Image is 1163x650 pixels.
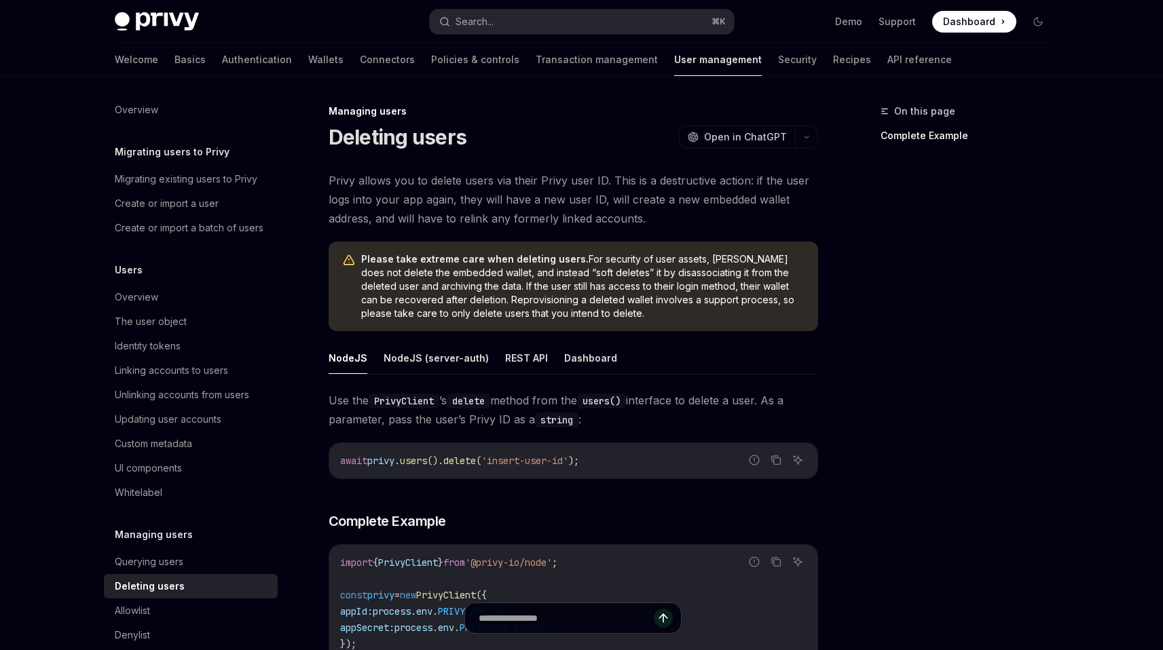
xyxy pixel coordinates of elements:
[115,289,158,305] div: Overview
[767,553,785,571] button: Copy the contents from the code block
[789,553,807,571] button: Ask AI
[104,167,278,191] a: Migrating existing users to Privy
[115,195,219,212] div: Create or import a user
[745,553,763,571] button: Report incorrect code
[104,574,278,598] a: Deleting users
[443,556,465,569] span: from
[104,407,278,432] a: Updating user accounts
[881,125,1060,147] a: Complete Example
[384,342,489,374] button: NodeJS (server-auth)
[400,589,416,601] span: new
[329,391,818,429] span: Use the ’s method from the interface to delete a user. As a parameter, pass the user’s Privy ID a...
[577,394,626,408] code: users()
[115,578,185,594] div: Deleting users
[552,556,557,569] span: ;
[476,589,487,601] span: ({
[104,334,278,358] a: Identity tokens
[115,527,193,543] h5: Managing users
[427,455,443,467] span: ().
[360,43,415,76] a: Connectors
[329,125,467,149] h1: Deleting users
[115,554,183,570] div: Querying users
[481,455,568,467] span: 'insert-user-id'
[674,43,762,76] a: User management
[115,362,228,379] div: Linking accounts to users
[115,436,192,452] div: Custom metadata
[115,220,263,236] div: Create or import a batch of users
[115,411,221,427] div: Updating user accounts
[505,342,548,374] button: REST API
[564,342,617,374] button: Dashboard
[115,387,249,403] div: Unlinking accounts from users
[115,627,150,643] div: Denylist
[104,216,278,240] a: Create or import a batch of users
[104,98,278,122] a: Overview
[367,589,394,601] span: privy
[835,15,862,28] a: Demo
[394,455,400,467] span: .
[535,413,578,427] code: string
[104,383,278,407] a: Unlinking accounts from users
[369,394,439,408] code: PrivyClient
[361,252,805,320] span: For security of user assets, [PERSON_NAME] does not delete the embedded wallet, and instead “soft...
[378,556,438,569] span: PrivyClient
[789,451,807,469] button: Ask AI
[443,455,476,467] span: delete
[361,253,589,265] strong: Please take extreme care when deleting users.
[431,43,519,76] a: Policies & controls
[104,598,278,623] a: Allowlist
[115,144,229,160] h5: Migrating users to Privy
[115,12,199,31] img: dark logo
[222,43,292,76] a: Authentication
[536,43,658,76] a: Transaction management
[394,589,400,601] span: =
[400,455,427,467] span: users
[340,556,373,569] span: import
[712,16,726,27] span: ⌘ K
[104,623,278,647] a: Denylist
[879,15,916,28] a: Support
[456,14,494,30] div: Search...
[115,603,150,619] div: Allowlist
[438,556,443,569] span: }
[174,43,206,76] a: Basics
[115,484,162,501] div: Whitelabel
[447,394,490,408] code: delete
[340,455,367,467] span: await
[430,9,734,34] button: Search...⌘K
[476,455,481,467] span: (
[342,254,356,267] svg: Warning
[833,43,871,76] a: Recipes
[104,456,278,480] a: UI components
[104,309,278,334] a: The user object
[887,43,952,76] a: API reference
[778,43,817,76] a: Security
[329,342,367,374] button: NodeJS
[373,556,378,569] span: {
[104,191,278,216] a: Create or import a user
[115,171,257,187] div: Migrating existing users to Privy
[1027,11,1049,33] button: Toggle dark mode
[115,460,182,476] div: UI components
[115,102,158,118] div: Overview
[367,455,394,467] span: privy
[104,432,278,456] a: Custom metadata
[329,512,446,531] span: Complete Example
[115,313,187,330] div: The user object
[329,104,818,118] div: Managing users
[104,550,278,574] a: Querying users
[104,358,278,383] a: Linking accounts to users
[115,43,158,76] a: Welcome
[465,556,552,569] span: '@privy-io/node'
[115,338,181,354] div: Identity tokens
[115,262,143,278] h5: Users
[568,455,579,467] span: );
[679,126,795,149] button: Open in ChatGPT
[329,171,818,228] span: Privy allows you to delete users via their Privy user ID. This is a destructive action: if the us...
[704,130,787,144] span: Open in ChatGPT
[104,285,278,309] a: Overview
[943,15,995,28] span: Dashboard
[932,11,1016,33] a: Dashboard
[767,451,785,469] button: Copy the contents from the code block
[745,451,763,469] button: Report incorrect code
